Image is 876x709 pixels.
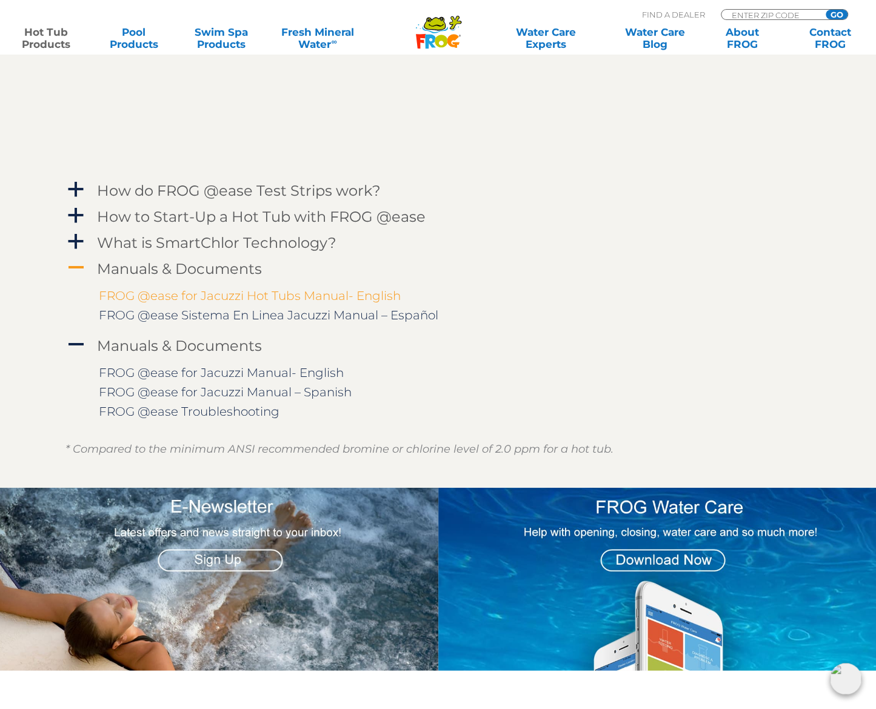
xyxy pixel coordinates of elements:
[97,261,262,277] h4: Manuals & Documents
[99,365,344,380] a: FROG @ease for Jacuzzi Manual- English
[642,9,705,20] p: Find A Dealer
[67,336,85,354] span: A
[67,233,85,251] span: a
[65,179,811,202] a: a How do FROG @ease Test Strips work?
[796,26,864,50] a: ContactFROG
[826,10,848,19] input: GO
[67,207,85,225] span: a
[12,26,80,50] a: Hot TubProducts
[100,26,168,50] a: PoolProducts
[65,205,811,228] a: a How to Start-Up a Hot Tub with FROG @ease
[830,663,861,694] img: openIcon
[275,26,361,50] a: Fresh MineralWater∞
[621,26,689,50] a: Water CareBlog
[99,385,352,399] a: FROG @ease for Jacuzzi Manual – Spanish
[731,10,812,20] input: Zip Code Form
[97,235,336,251] h4: What is SmartChlor Technology?
[331,37,336,46] sup: ∞
[67,181,85,199] span: a
[97,182,381,199] h4: How do FROG @ease Test Strips work?
[65,442,614,456] em: * Compared to the minimum ANSI recommended bromine or chlorine level of 2.0 ppm for a hot tub.
[65,258,811,280] a: A Manuals & Documents
[65,335,811,357] a: A Manuals & Documents
[99,308,438,322] a: FROG @ease Sistema En Linea Jacuzzi Manual – Español
[708,26,776,50] a: AboutFROG
[99,404,279,419] a: FROG @ease Troubleshooting
[187,26,255,50] a: Swim SpaProducts
[97,338,262,354] h4: Manuals & Documents
[65,231,811,254] a: a What is SmartChlor Technology?
[67,259,85,277] span: A
[99,288,401,303] a: FROG @ease for Jacuzzi Hot Tubs Manual- English
[97,208,426,225] h4: How to Start-Up a Hot Tub with FROG @ease
[490,26,601,50] a: Water CareExperts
